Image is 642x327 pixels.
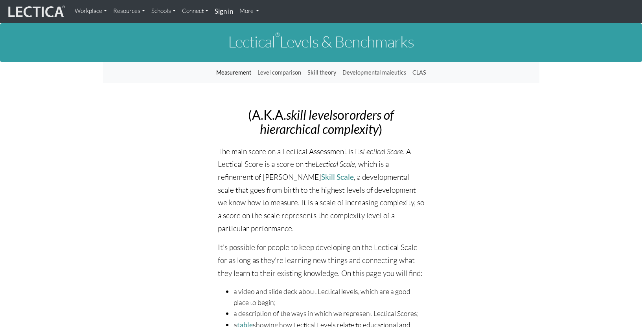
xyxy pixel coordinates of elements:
[339,65,409,80] a: Developmental maieutics
[103,33,539,50] h1: Lectical Levels & Benchmarks
[72,3,110,19] a: Workplace
[316,159,355,169] i: Lectical Scale
[110,3,148,19] a: Resources
[254,65,304,80] a: Level comparison
[6,4,65,19] img: lecticalive
[212,3,236,20] a: Sign in
[304,65,339,80] a: Skill theory
[321,172,354,181] a: Skill Scale
[275,31,280,38] sup: ®
[218,241,424,280] p: It's possible for people to keep developing on the Lectical Scale for as long as they're learning...
[179,3,212,19] a: Connect
[409,65,429,80] a: CLAS
[218,108,424,135] h2: (A.K.A. or )
[213,65,254,80] a: Measurement
[215,7,233,15] strong: Sign in
[148,3,179,19] a: Schools
[286,107,337,122] i: skill levels
[234,286,424,308] li: a video and slide deck about Lectical levels, which are a good place to begin;
[236,3,263,19] a: More
[260,107,394,136] i: orders of hierarchical complexity
[234,308,424,319] li: a description of the ways in which we represent Lectical Scores;
[218,145,424,235] p: The main score on a Lectical Assessment is its . A Lectical Score is a score on the , which is a ...
[363,147,403,156] i: Lectical Score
